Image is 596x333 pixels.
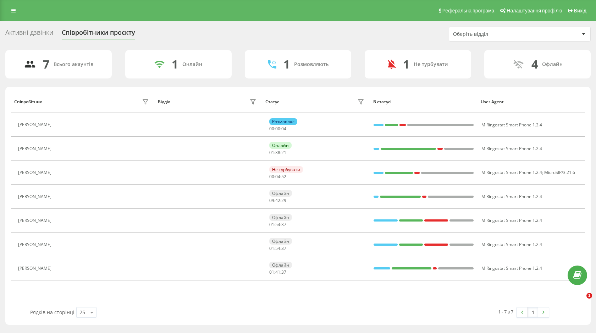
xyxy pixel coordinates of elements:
[269,270,286,275] div: : :
[453,31,538,37] div: Оберіть відділ
[275,126,280,132] span: 00
[269,174,286,179] div: : :
[275,269,280,275] span: 41
[414,61,448,67] div: Не турбувати
[283,58,290,71] div: 1
[62,29,135,40] div: Співробітники проєкту
[269,150,286,155] div: : :
[269,126,274,132] span: 00
[18,122,53,127] div: [PERSON_NAME]
[269,222,274,228] span: 01
[481,217,542,223] span: M Ringostat Smart Phone 1.2.4
[275,245,280,251] span: 54
[586,293,592,299] span: 1
[269,269,274,275] span: 01
[30,309,74,316] span: Рядків на сторінці
[18,266,53,271] div: [PERSON_NAME]
[269,190,292,197] div: Офлайн
[572,293,589,310] iframe: Intercom live chat
[269,238,292,245] div: Офлайн
[481,193,542,200] span: M Ringostat Smart Phone 1.2.4
[281,149,286,155] span: 21
[269,197,274,203] span: 09
[79,309,85,316] div: 25
[18,146,53,151] div: [PERSON_NAME]
[269,198,286,203] div: : :
[542,61,563,67] div: Офлайн
[269,246,286,251] div: : :
[481,241,542,247] span: M Ringostat Smart Phone 1.2.4
[269,126,286,131] div: : :
[5,29,53,40] div: Активні дзвінки
[507,8,562,13] span: Налаштування профілю
[14,99,42,104] div: Співробітник
[269,142,292,149] div: Онлайн
[281,245,286,251] span: 37
[269,262,292,268] div: Офлайн
[18,242,53,247] div: [PERSON_NAME]
[481,99,582,104] div: User Agent
[281,222,286,228] span: 37
[158,99,170,104] div: Відділ
[18,170,53,175] div: [PERSON_NAME]
[481,265,542,271] span: M Ringostat Smart Phone 1.2.4
[442,8,495,13] span: Реферальна програма
[294,61,329,67] div: Розмовляють
[265,99,279,104] div: Статус
[18,194,53,199] div: [PERSON_NAME]
[269,245,274,251] span: 01
[281,126,286,132] span: 04
[373,99,474,104] div: В статусі
[574,8,586,13] span: Вихід
[481,122,542,128] span: M Ringostat Smart Phone 1.2.4
[528,307,538,317] a: 1
[498,308,513,315] div: 1 - 7 з 7
[281,269,286,275] span: 37
[269,222,286,227] div: : :
[275,149,280,155] span: 38
[269,214,292,221] div: Офлайн
[275,174,280,180] span: 04
[481,169,542,175] span: M Ringostat Smart Phone 1.2.4
[269,166,303,173] div: Не турбувати
[531,58,538,71] div: 4
[275,222,280,228] span: 54
[281,174,286,180] span: 52
[269,149,274,155] span: 01
[182,61,202,67] div: Онлайн
[481,146,542,152] span: M Ringostat Smart Phone 1.2.4
[544,169,575,175] span: MicroSIP/3.21.6
[18,218,53,223] div: [PERSON_NAME]
[275,197,280,203] span: 42
[403,58,409,71] div: 1
[281,197,286,203] span: 29
[54,61,93,67] div: Всього акаунтів
[43,58,49,71] div: 7
[269,118,297,125] div: Розмовляє
[172,58,178,71] div: 1
[269,174,274,180] span: 00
